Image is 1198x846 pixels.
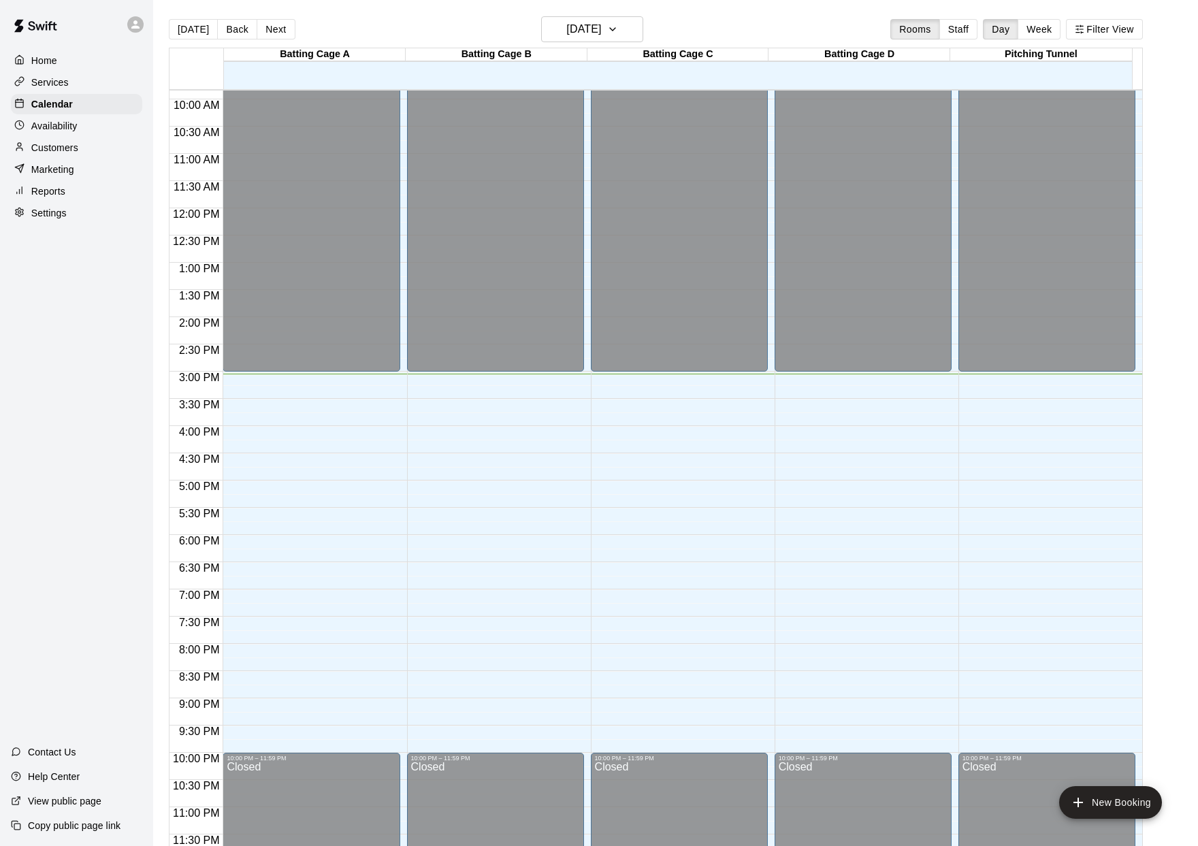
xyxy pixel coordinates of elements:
div: Batting Cage D [768,48,950,61]
p: Copy public page link [28,819,120,832]
h6: [DATE] [566,20,601,39]
p: View public page [28,794,101,808]
span: 2:00 PM [176,317,223,329]
span: 9:30 PM [176,726,223,737]
span: 5:30 PM [176,508,223,519]
button: Rooms [890,19,939,39]
div: 10:00 PM – 11:59 PM [411,755,580,762]
p: Settings [31,206,67,220]
p: Home [31,54,57,67]
div: 10:00 PM – 11:59 PM [227,755,395,762]
button: Next [257,19,295,39]
span: 11:30 PM [169,834,223,846]
p: Reports [31,184,65,198]
span: 10:00 AM [170,99,223,111]
button: Week [1018,19,1061,39]
span: 9:00 PM [176,698,223,710]
span: 11:30 AM [170,181,223,193]
a: Calendar [11,94,142,114]
div: Pitching Tunnel [950,48,1132,61]
span: 11:00 PM [169,807,223,819]
button: Back [217,19,257,39]
span: 4:30 PM [176,453,223,465]
button: add [1059,786,1162,819]
a: Availability [11,116,142,136]
p: Services [31,76,69,89]
span: 10:30 AM [170,127,223,138]
span: 10:00 PM [169,753,223,764]
span: 10:30 PM [169,780,223,792]
span: 3:00 PM [176,372,223,383]
p: Marketing [31,163,74,176]
span: 7:30 PM [176,617,223,628]
button: Filter View [1066,19,1142,39]
span: 1:00 PM [176,263,223,274]
a: Marketing [11,159,142,180]
a: Reports [11,181,142,201]
p: Customers [31,141,78,154]
div: Batting Cage A [224,48,406,61]
span: 2:30 PM [176,344,223,356]
span: 5:00 PM [176,481,223,492]
span: 7:00 PM [176,589,223,601]
p: Calendar [31,97,73,111]
a: Services [11,72,142,93]
span: 12:30 PM [169,235,223,247]
button: [DATE] [541,16,643,42]
span: 6:30 PM [176,562,223,574]
a: Settings [11,203,142,223]
button: Staff [939,19,978,39]
a: Customers [11,137,142,158]
button: [DATE] [169,19,218,39]
p: Help Center [28,770,80,783]
span: 12:00 PM [169,208,223,220]
p: Availability [31,119,78,133]
a: Home [11,50,142,71]
span: 8:30 PM [176,671,223,683]
span: 3:30 PM [176,399,223,410]
div: 10:00 PM – 11:59 PM [595,755,764,762]
div: 10:00 PM – 11:59 PM [779,755,948,762]
span: 4:00 PM [176,426,223,438]
span: 6:00 PM [176,535,223,547]
div: 10:00 PM – 11:59 PM [962,755,1131,762]
button: Day [983,19,1018,39]
div: Batting Cage B [406,48,587,61]
span: 1:30 PM [176,290,223,302]
span: 11:00 AM [170,154,223,165]
span: 8:00 PM [176,644,223,655]
div: Batting Cage C [587,48,769,61]
p: Contact Us [28,745,76,759]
